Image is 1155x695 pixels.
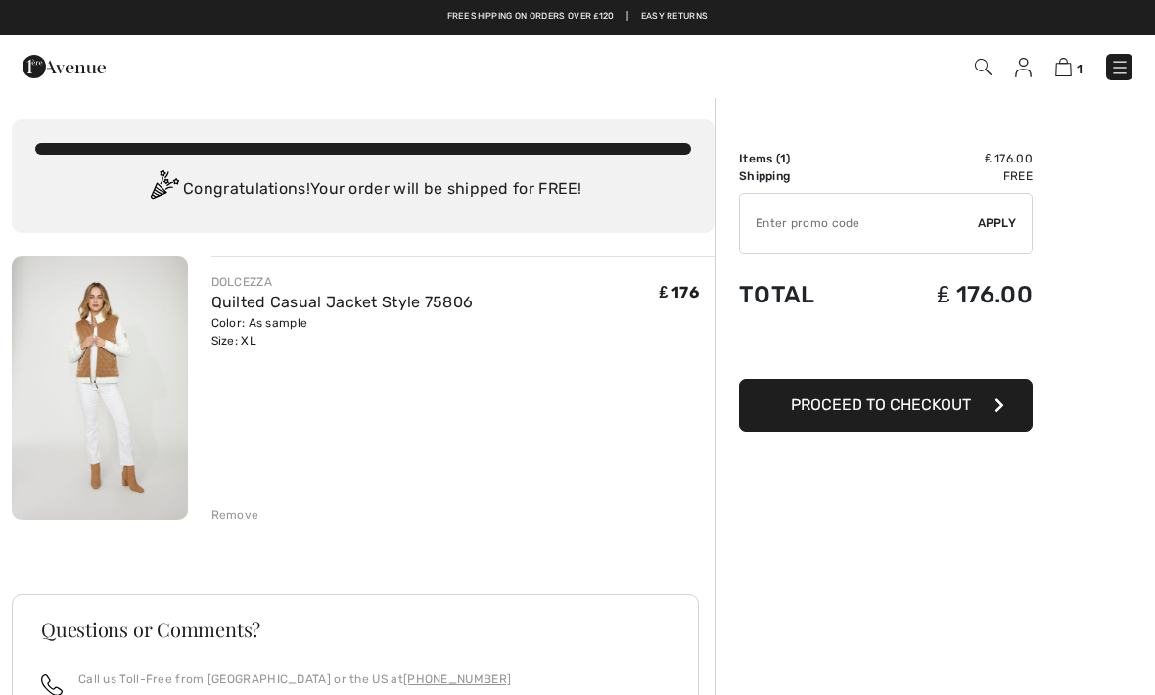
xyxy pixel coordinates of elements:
[739,150,869,167] td: Items ( )
[1110,58,1130,77] img: Menu
[23,47,106,86] img: 1ère Avenue
[447,10,615,23] a: Free shipping on orders over ₤120
[1055,58,1072,76] img: Shopping Bag
[739,379,1033,432] button: Proceed to Checkout
[12,256,188,520] img: Quilted Casual Jacket Style 75806
[23,56,106,74] a: 1ère Avenue
[641,10,709,23] a: Easy Returns
[660,283,699,301] span: ₤ 176
[975,59,992,75] img: Search
[144,170,183,209] img: Congratulation2.svg
[78,671,511,688] p: Call us Toll-Free from [GEOGRAPHIC_DATA] or the US at
[211,314,474,349] div: Color: As sample Size: XL
[791,395,971,414] span: Proceed to Checkout
[978,214,1017,232] span: Apply
[740,194,978,253] input: Promo code
[1015,58,1032,77] img: My Info
[626,10,628,23] span: |
[403,672,511,686] a: [PHONE_NUMBER]
[211,293,474,311] a: Quilted Casual Jacket Style 75806
[1077,62,1083,76] span: 1
[41,620,670,639] h3: Questions or Comments?
[869,167,1033,185] td: Free
[211,506,259,524] div: Remove
[35,170,691,209] div: Congratulations! Your order will be shipped for FREE!
[869,150,1033,167] td: ₤ 176.00
[211,273,474,291] div: DOLCEZZA
[780,152,786,165] span: 1
[739,328,1033,372] iframe: PayPal
[1055,55,1083,78] a: 1
[739,261,869,328] td: Total
[739,167,869,185] td: Shipping
[869,261,1033,328] td: ₤ 176.00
